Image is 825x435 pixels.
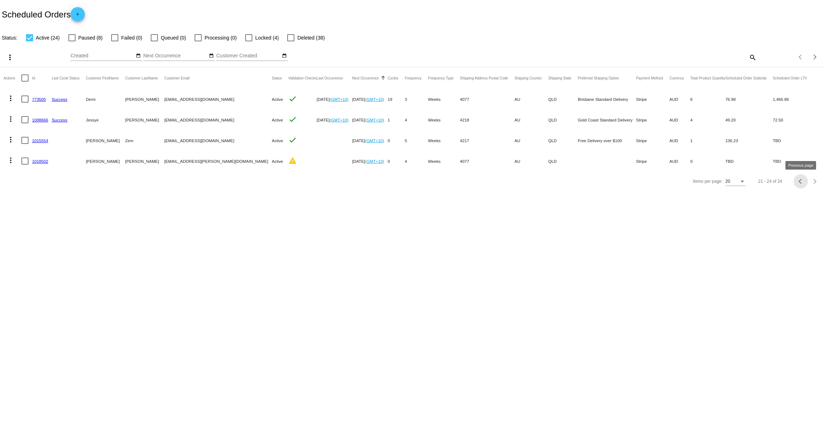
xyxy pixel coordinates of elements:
mat-cell: AUD [669,89,690,109]
button: Next page [808,50,822,64]
a: Success [52,118,67,122]
mat-cell: [PERSON_NAME] [86,151,125,171]
a: (GMT+10) [330,97,349,102]
mat-cell: [DATE] [352,89,388,109]
mat-cell: 19 [388,89,405,109]
mat-cell: [EMAIL_ADDRESS][PERSON_NAME][DOMAIN_NAME] [164,151,272,171]
mat-icon: date_range [209,53,214,59]
button: Change sorting for Status [272,76,282,80]
span: Queued (0) [161,33,186,42]
button: Change sorting for CustomerFirstName [86,76,119,80]
a: 1008666 [32,118,48,122]
button: Change sorting for CustomerLastName [125,76,158,80]
mat-cell: 4077 [460,89,515,109]
mat-icon: add [73,12,82,20]
a: (GMT+10) [330,118,349,122]
mat-cell: [PERSON_NAME] [125,89,164,109]
mat-icon: check [288,115,297,124]
mat-icon: check [288,136,297,144]
span: Deleted (38) [297,33,325,42]
mat-cell: [DATE] [352,130,388,151]
button: Previous page [794,50,808,64]
mat-icon: more_vert [6,115,15,123]
span: Active [272,118,283,122]
a: 1015554 [32,138,48,143]
mat-cell: 4217 [460,130,515,151]
mat-icon: check [288,94,297,103]
mat-cell: Stripe [636,89,670,109]
mat-select: Items per page: [726,179,746,184]
mat-cell: QLD [548,130,578,151]
button: Change sorting for LastProcessingCycleId [52,76,79,80]
mat-cell: Jessye [86,109,125,130]
mat-cell: AU [515,89,548,109]
mat-cell: Gold Coast Standard Delivery [578,109,636,130]
mat-cell: Zem [125,130,164,151]
mat-cell: QLD [548,89,578,109]
mat-cell: [EMAIL_ADDRESS][DOMAIN_NAME] [164,109,272,130]
mat-cell: QLD [548,151,578,171]
mat-cell: 1 [690,130,725,151]
a: (GMT+10) [365,138,384,143]
input: Created [71,53,135,59]
mat-cell: 1,466.86 [773,89,813,109]
button: Change sorting for ShippingPostcode [460,76,508,80]
button: Change sorting for LastOccurrenceUtc [316,76,342,80]
mat-cell: Stripe [636,109,670,130]
mat-cell: Weeks [428,89,460,109]
mat-cell: 4218 [460,109,515,130]
mat-icon: warning [288,156,297,165]
mat-cell: [DATE] [352,151,388,171]
span: Failed (0) [121,33,142,42]
button: Change sorting for Cycles [388,76,398,80]
mat-cell: [PERSON_NAME] [86,130,125,151]
mat-cell: AUD [669,109,690,130]
mat-header-cell: Validation Checks [288,67,316,89]
button: Change sorting for CustomerEmail [164,76,190,80]
mat-cell: TBD [773,130,813,151]
mat-icon: more_vert [6,156,15,165]
mat-cell: AUD [669,130,690,151]
span: Locked (4) [255,33,279,42]
mat-cell: Stripe [636,130,670,151]
mat-cell: Brisbane Standard Delivery [578,89,636,109]
input: Customer Created [216,53,280,59]
button: Previous page [794,174,808,188]
button: Next page [808,174,822,188]
span: Processing (0) [205,33,237,42]
button: Change sorting for PaymentMethod.Type [636,76,663,80]
button: Change sorting for CurrencyIso [669,76,684,80]
mat-cell: [DATE] [316,109,352,130]
mat-cell: 136.23 [725,130,773,151]
a: 773505 [32,97,46,102]
mat-cell: [EMAIL_ADDRESS][DOMAIN_NAME] [164,130,272,151]
button: Change sorting for Id [32,76,35,80]
mat-cell: QLD [548,109,578,130]
mat-cell: 76.98 [725,89,773,109]
mat-cell: 5 [405,130,428,151]
span: Active [272,138,283,143]
div: Items per page: [693,179,722,184]
button: Change sorting for FrequencyType [428,76,454,80]
mat-cell: 72.50 [773,109,813,130]
mat-cell: 4 [405,151,428,171]
button: Change sorting for Frequency [405,76,422,80]
a: 1018502 [32,159,48,164]
div: 21 - 24 of 24 [758,179,782,184]
mat-cell: AUD [669,151,690,171]
mat-cell: Weeks [428,109,460,130]
input: Next Occurrence [143,53,207,59]
a: Success [52,97,67,102]
mat-cell: 3 [405,89,428,109]
button: Change sorting for Subtotal [725,76,766,80]
mat-icon: more_vert [6,53,14,62]
span: Paused (8) [78,33,103,42]
button: Change sorting for PreferredShippingOption [578,76,619,80]
mat-cell: 4 [690,109,725,130]
mat-cell: Free Delivery over $100 [578,130,636,151]
mat-cell: 4077 [460,151,515,171]
mat-icon: more_vert [6,94,15,103]
mat-cell: [PERSON_NAME] [125,109,164,130]
mat-cell: AU [515,109,548,130]
a: (GMT+10) [365,118,384,122]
